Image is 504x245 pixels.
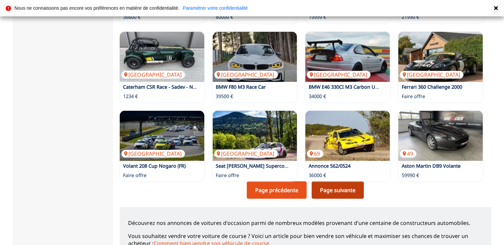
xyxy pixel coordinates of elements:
p: 36000 € [309,172,326,179]
p: 49 [400,150,416,157]
p: 39500 € [216,93,233,100]
img: Aston Martin DB9 Volante [398,111,483,161]
a: Aston Martin DB9 Volante49 [398,111,483,161]
p: 1234 € [123,93,138,100]
a: Volant 208 Cup Nogaro (FR)[GEOGRAPHIC_DATA] [120,111,204,161]
img: Caterham CSR Race - Sadev - Nitron [120,32,204,82]
img: Seat Leon Supercopa MK2 2010 [213,111,297,161]
img: Annonce 562/0524 [305,111,390,161]
p: 19999 € [309,14,326,20]
a: Annonce 562/0524 [309,163,350,169]
p: Faire offre [123,172,146,179]
a: Seat [PERSON_NAME] Supercopa MK2 2010 [216,163,314,169]
p: Nous ne connaissons pas encore vos préférences en matière de confidentialité. [14,6,179,10]
a: Page précédente [247,181,307,199]
img: Ferrari 360 Challenge 2000 [398,32,483,82]
a: BMW E46 330CI M3 Carbon Umbau Wertgutachten[GEOGRAPHIC_DATA] [305,32,390,82]
a: Aston Martin DB9 Volante [402,163,461,169]
a: Caterham CSR Race - Sadev - Nitron [123,84,204,90]
a: Volant 208 Cup Nogaro (FR) [123,163,186,169]
a: Ferrari 360 Challenge 2000 [402,84,462,90]
a: BMW F80 M3 Race Car[GEOGRAPHIC_DATA] [213,32,297,82]
a: Page suivante [312,181,364,199]
img: BMW F80 M3 Race Car [213,32,297,82]
img: BMW E46 330CI M3 Carbon Umbau Wertgutachten [305,32,390,82]
p: Faire offre [402,93,425,100]
a: Ferrari 360 Challenge 2000[GEOGRAPHIC_DATA] [398,32,483,82]
p: [GEOGRAPHIC_DATA] [214,71,278,78]
a: BMW E46 330CI M3 Carbon Umbau Wertgutachten [309,84,423,90]
p: [GEOGRAPHIC_DATA] [307,71,371,78]
p: 80000 € [216,14,233,20]
a: BMW F80 M3 Race Car [216,84,266,90]
p: 59990 € [402,172,419,179]
p: Faire offre [216,172,239,179]
p: 34000 € [309,93,326,100]
p: [GEOGRAPHIC_DATA] [121,150,185,157]
p: 21990 € [402,14,419,20]
p: [GEOGRAPHIC_DATA] [400,71,464,78]
a: Seat Leon Supercopa MK2 2010[GEOGRAPHIC_DATA] [213,111,297,161]
img: Volant 208 Cup Nogaro (FR) [120,111,204,161]
p: [GEOGRAPHIC_DATA] [214,150,278,157]
p: Découvrez nos annonces de voitures d'occasion parmi de nombreux modèles provenant d'une centaine ... [128,219,483,227]
p: [GEOGRAPHIC_DATA] [121,71,185,78]
p: 36600 € [123,14,140,20]
a: Paramétrer votre confidentialité [183,6,248,10]
a: Caterham CSR Race - Sadev - Nitron[GEOGRAPHIC_DATA] [120,32,204,82]
p: 69 [307,150,323,157]
a: Annonce 562/052469 [305,111,390,161]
